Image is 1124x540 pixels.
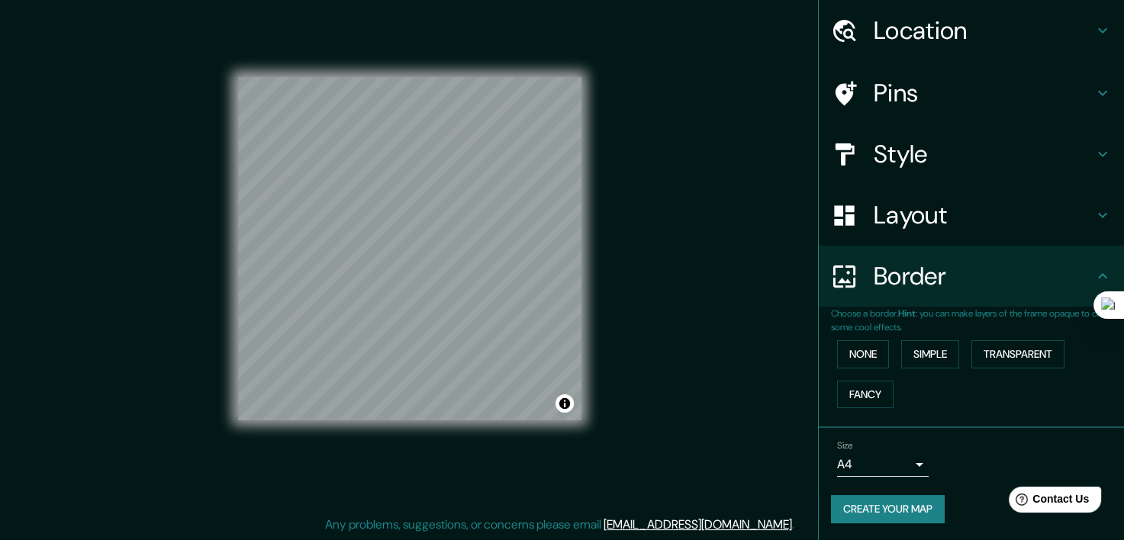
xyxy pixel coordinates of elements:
div: Style [819,124,1124,185]
div: A4 [837,452,929,477]
h4: Pins [874,78,1093,108]
h4: Layout [874,200,1093,230]
button: Simple [901,340,959,368]
p: Any problems, suggestions, or concerns please email . [325,516,794,534]
p: Choose a border. : you can make layers of the frame opaque to create some cool effects. [831,307,1124,334]
h4: Border [874,261,1093,291]
div: . [797,516,800,534]
h4: Style [874,139,1093,169]
iframe: Help widget launcher [988,481,1107,523]
button: Toggle attribution [556,394,574,413]
b: Hint [898,307,916,320]
button: None [837,340,889,368]
button: Transparent [971,340,1064,368]
button: Create your map [831,495,945,523]
div: . [794,516,797,534]
h4: Location [874,15,1093,46]
div: Layout [819,185,1124,246]
a: [EMAIL_ADDRESS][DOMAIN_NAME] [604,516,792,532]
div: Pins [819,63,1124,124]
button: Fancy [837,381,894,409]
div: Border [819,246,1124,307]
canvas: Map [238,77,581,420]
label: Size [837,439,853,452]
